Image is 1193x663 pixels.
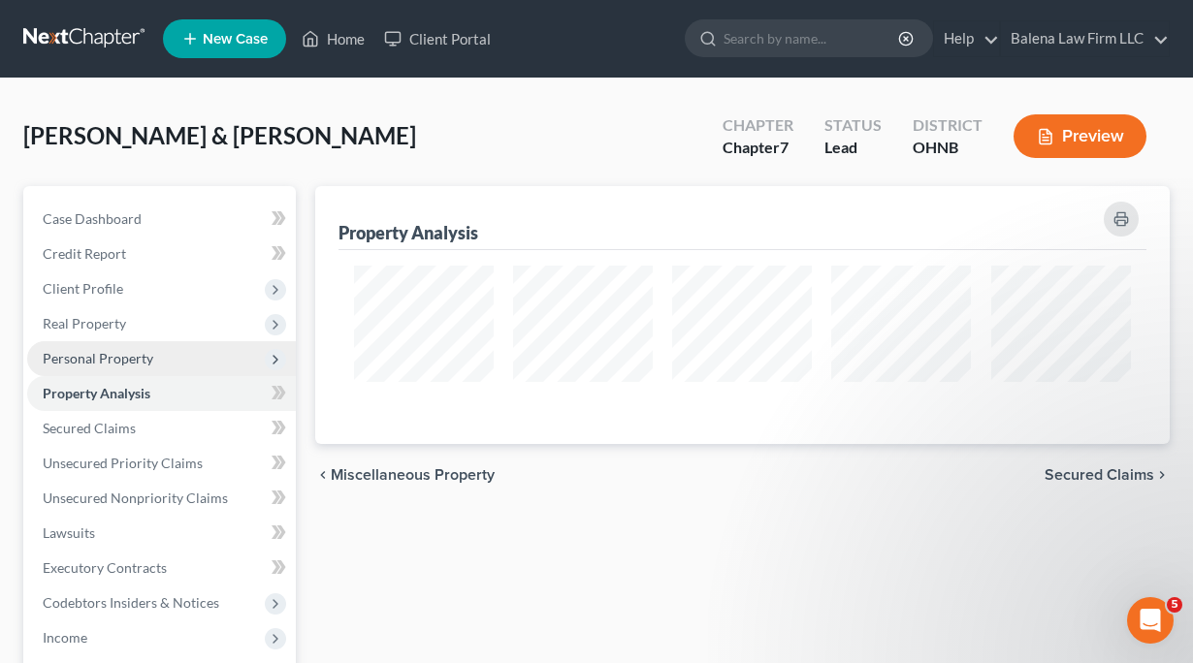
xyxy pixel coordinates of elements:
[30,515,46,530] button: Upload attachment
[43,245,126,262] span: Credit Report
[27,411,296,446] a: Secured Claims
[304,8,340,45] button: Home
[913,114,983,137] div: District
[331,467,495,483] span: Miscellaneous Property
[94,10,220,24] h1: [PERSON_NAME]
[27,516,296,551] a: Lawsuits
[92,515,108,530] button: Gif picker
[123,515,139,530] button: Start recording
[43,559,167,576] span: Executory Contracts
[374,21,500,56] a: Client Portal
[934,21,999,56] a: Help
[723,114,793,137] div: Chapter
[27,446,296,481] a: Unsecured Priority Claims
[23,121,416,149] span: [PERSON_NAME] & [PERSON_NAME]
[1045,467,1170,483] button: Secured Claims chevron_right
[203,32,268,47] span: New Case
[31,457,183,468] div: [PERSON_NAME] • [DATE]
[315,467,495,483] button: chevron_left Miscellaneous Property
[1001,21,1169,56] a: Balena Law Firm LLC
[27,481,296,516] a: Unsecured Nonpriority Claims
[31,43,287,78] b: Important Update: Form Changes in Progress
[94,24,233,44] p: Active in the last 15m
[43,455,203,471] span: Unsecured Priority Claims
[780,138,789,156] span: 7
[333,507,364,538] button: Send a message…
[55,11,86,42] img: Profile image for Emma
[339,221,478,244] div: Property Analysis
[27,202,296,237] a: Case Dashboard
[724,20,901,56] input: Search by name...
[340,8,375,43] div: Close
[13,8,49,45] button: go back
[43,594,219,611] span: Codebtors Insiders & Notices
[43,629,87,646] span: Income
[63,138,127,153] b: dynamic
[1127,597,1174,644] iframe: Intercom live chat
[31,166,303,280] div: automatically adjust based on your input, showing or hiding fields to streamline the process. dis...
[16,30,318,453] div: Important Update: Form Changes in ProgressDue to a major app update, some forms have temporarily ...
[43,350,153,366] span: Personal Property
[43,420,136,436] span: Secured Claims
[31,42,303,156] div: Due to a major app update, some forms have temporarily changed from to .
[43,385,150,401] span: Property Analysis
[61,515,77,530] button: Emoji picker
[27,237,296,271] a: Credit Report
[43,524,95,541] span: Lawsuits
[27,551,296,585] a: Executory Contracts
[31,223,294,258] b: Static forms
[16,474,371,507] textarea: Message…
[31,289,303,441] div: Our team is actively working to re-integrate dynamic functionality and expects to have it restore...
[16,30,372,495] div: Emma says…
[27,376,296,411] a: Property Analysis
[43,315,126,331] span: Real Property
[43,489,228,506] span: Unsecured Nonpriority Claims
[43,280,123,297] span: Client Profile
[141,138,183,153] b: static
[292,21,374,56] a: Home
[1014,114,1146,158] button: Preview
[1154,467,1170,483] i: chevron_right
[824,114,882,137] div: Status
[31,185,145,201] b: Dynamic forms
[315,467,331,483] i: chevron_left
[723,137,793,159] div: Chapter
[913,137,983,159] div: OHNB
[1045,467,1154,483] span: Secured Claims
[824,137,882,159] div: Lead
[1167,597,1182,613] span: 5
[43,210,142,227] span: Case Dashboard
